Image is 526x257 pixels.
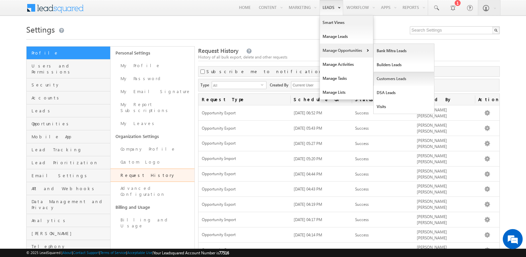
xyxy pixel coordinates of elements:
[417,229,447,240] span: [PERSON_NAME] [PERSON_NAME]
[417,153,447,164] span: [PERSON_NAME] [PERSON_NAME]
[475,94,499,105] span: Actions
[374,100,434,114] a: Visits
[270,81,291,88] span: Created By
[111,156,194,169] a: Custom Logo
[111,72,194,85] a: My Password
[32,121,109,127] span: Opportunities
[111,98,194,117] a: My Report Subscriptions
[413,94,475,105] a: Created By
[320,58,373,71] a: Manage Activities
[198,94,291,105] a: Request Type
[32,173,109,179] span: Email Settings
[27,117,110,130] a: Opportunities
[27,214,110,227] a: Analytics
[202,217,287,223] span: Opportunity Import
[417,245,447,256] span: [PERSON_NAME] [PERSON_NAME]
[27,104,110,117] a: Leads
[202,232,287,238] span: Opportunity Export
[27,47,110,60] a: Profile
[374,72,434,86] a: Customers Leads
[294,217,322,222] span: [DATE] 04:17 PM
[410,26,500,34] input: Search Settings
[320,30,373,44] a: Manage Leads
[417,123,447,134] span: [PERSON_NAME] [PERSON_NAME]
[111,47,194,59] a: Personal Settings
[27,240,110,253] a: Telephony
[198,47,239,55] span: Request History
[417,169,447,180] span: [PERSON_NAME] [PERSON_NAME]
[294,232,322,237] span: [DATE] 04:14 PM
[27,156,110,169] a: Lead Prioritization
[374,86,434,100] a: DSA Leads
[27,169,110,182] a: Email Settings
[294,187,322,192] span: [DATE] 04:43 PM
[32,217,109,223] span: Analytics
[127,250,152,255] a: Acceptable Use
[206,68,328,74] label: Subscribe me to notifications
[11,35,28,44] img: d_60004797649_company_0_60004797649
[111,130,194,143] a: Organization Settings
[355,248,369,253] span: Success
[32,134,109,140] span: Mobile App
[320,71,373,85] a: Manage Tasks
[212,81,261,89] span: All
[202,202,287,207] span: Opportunity Export
[32,243,109,249] span: Telephony
[202,141,287,146] span: Opportunity Export
[27,195,110,214] a: Data Management and Privacy
[202,126,287,131] span: Opportunity Export
[32,160,109,166] span: Lead Prioritization
[27,130,110,143] a: Mobile App
[111,169,194,182] a: Request History
[320,85,373,99] a: Manage Lists
[294,110,322,115] span: [DATE] 06:52 PM
[109,3,125,19] div: Minimize live chat window
[200,81,212,88] span: Type
[27,143,110,156] a: Lead Tracking
[202,187,287,192] span: Opportunity Export
[294,202,322,207] span: [DATE] 04:19 PM
[417,214,447,225] span: [PERSON_NAME] [PERSON_NAME]
[32,186,109,192] span: API and Webhooks
[202,171,287,177] span: Opportunity Export
[355,217,369,222] span: Success
[111,117,194,130] a: My Leaves
[32,147,109,153] span: Lead Tracking
[294,156,322,161] span: [DATE] 05:20 PM
[294,126,322,131] span: [DATE] 05:43 PM
[355,232,369,237] span: Success
[355,126,369,131] span: Success
[202,110,287,116] span: Opportunity Export
[35,35,112,44] div: Chat with us now
[32,82,109,88] span: Security
[32,63,109,75] span: Users and Permissions
[9,62,121,199] textarea: Type your message and hit 'Enter'
[320,16,373,30] a: Smart Views
[27,78,110,91] a: Security
[111,182,194,201] a: Advanced Configuration
[100,250,126,255] a: Terms of Service
[73,250,99,255] a: Contact Support
[32,230,109,236] span: [PERSON_NAME]
[355,202,369,207] span: Success
[355,156,369,161] span: Success
[111,201,194,213] a: Billing and Usage
[355,187,369,192] span: Success
[32,198,109,210] span: Data Management and Privacy
[32,95,109,101] span: Accounts
[202,247,287,253] span: Opportunity Export
[111,213,194,232] a: Billing and Usage
[294,141,322,146] span: [DATE] 05:27 PM
[153,250,229,255] span: Your Leadsquared Account Number is
[27,91,110,104] a: Accounts
[417,199,447,210] span: [PERSON_NAME] [PERSON_NAME]
[26,24,55,35] span: Settings
[26,250,229,256] span: © 2025 LeadSquared | | | | |
[27,182,110,195] a: API and Webhooks
[90,205,120,214] em: Start Chat
[355,172,369,177] span: Success
[374,58,434,72] a: Builders Leads
[212,81,266,89] div: All
[202,156,287,162] span: Opportunity Import
[111,85,194,98] a: My Email Signature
